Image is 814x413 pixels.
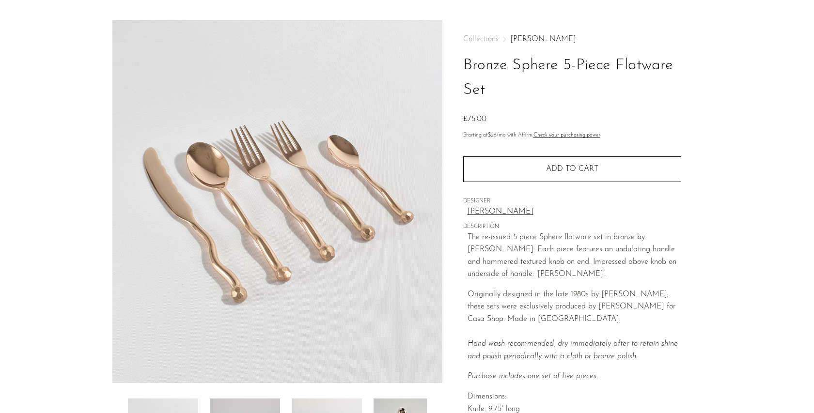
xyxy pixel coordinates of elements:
span: Collections [463,35,499,43]
span: Originally designed in the late 1980s by [PERSON_NAME], these sets were exclusively produced by [... [468,291,675,323]
a: [PERSON_NAME] [510,35,576,43]
p: Starting at /mo with Affirm. [463,131,681,140]
button: Add to cart [463,156,681,182]
span: DESCRIPTION [463,223,681,231]
a: [PERSON_NAME] [468,206,681,218]
i: Purchase includes one set of five pieces. [468,372,598,380]
h1: Bronze Sphere 5-Piece Flatware Set [463,53,681,103]
span: DESIGNER [463,197,681,206]
img: Bronze Sphere 5-Piece Flatware Set [112,20,442,383]
span: $26 [488,133,497,138]
span: Add to cart [546,165,598,173]
em: Hand wash recommended, dry immediately after to retain shine and polish periodically with a cloth... [468,340,678,360]
p: The re-issued 5 piece Sphere flatware set in bronze by [PERSON_NAME]. Each piece features an undu... [468,231,681,281]
nav: Breadcrumbs [463,35,681,43]
span: £75.00 [463,115,486,123]
a: Check your purchasing power - Learn more about Affirm Financing (opens in modal) [533,133,600,138]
